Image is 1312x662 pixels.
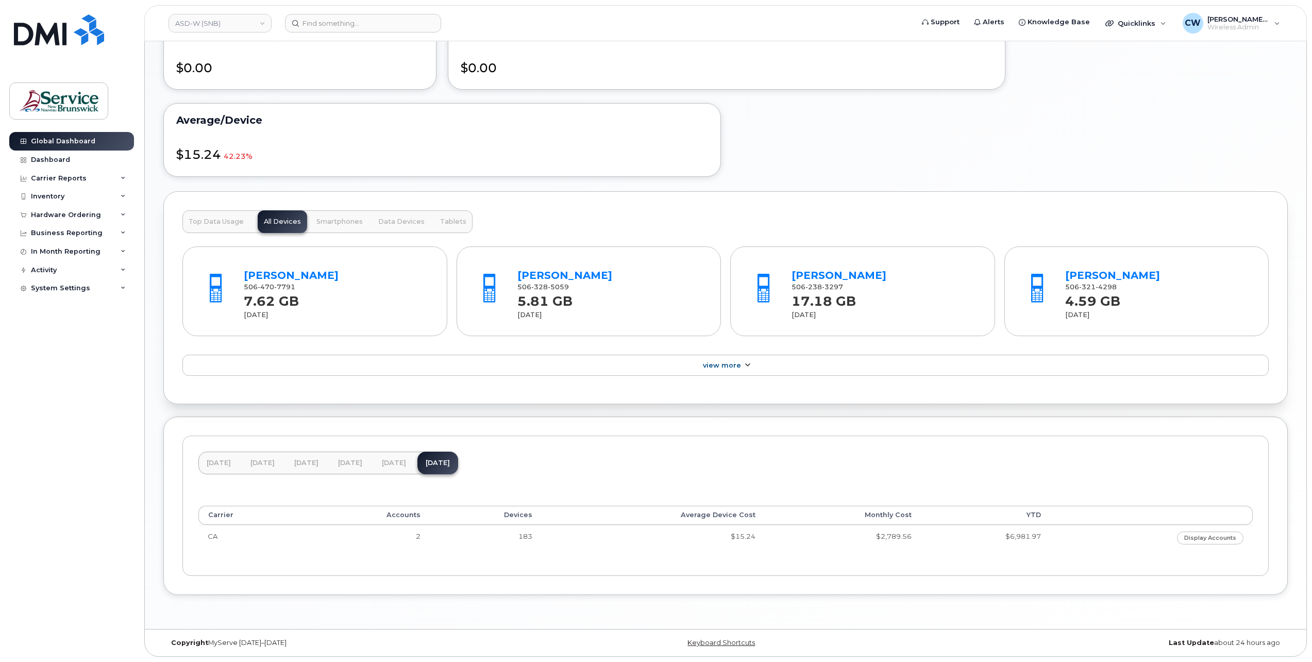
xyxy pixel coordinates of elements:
th: YTD [921,506,1050,524]
td: $6,981.97 [921,525,1050,551]
span: 328 [531,283,548,291]
a: Support [915,12,967,32]
span: 506 [792,283,843,291]
a: Knowledge Base [1012,12,1097,32]
td: $15.24 [542,525,764,551]
span: 238 [805,283,822,291]
div: MyServe [DATE]–[DATE] [163,639,538,647]
a: [DATE] [417,452,458,474]
a: [DATE] [330,452,371,474]
a: [DATE] [198,452,239,474]
td: 183 [430,525,542,551]
button: Top Data Usage [182,210,250,233]
div: $15.24 [176,137,708,164]
span: 506 [517,283,569,291]
span: 470 [258,283,274,291]
strong: Copyright [171,639,208,647]
span: 3297 [822,283,843,291]
a: [PERSON_NAME] [244,269,339,282]
span: CW [1185,17,1201,29]
span: Alerts [983,17,1004,27]
a: [DATE] [242,452,283,474]
th: Accounts [304,506,430,524]
div: Average/Device [176,116,708,124]
span: 506 [1065,283,1117,291]
a: Alerts [967,12,1012,32]
span: Support [931,17,960,27]
a: [DATE] [286,452,327,474]
strong: 4.59 GB [1065,288,1120,309]
button: Data Devices [372,210,431,233]
span: Top Data Usage [189,218,244,226]
strong: 7.62 GB [244,288,299,309]
a: [PERSON_NAME] [792,269,886,282]
span: 7791 [274,283,295,291]
span: [PERSON_NAME] (ASD-W) [1207,15,1269,23]
div: [DATE] [244,310,429,320]
div: [DATE] [1065,310,1250,320]
a: [PERSON_NAME] [1065,269,1160,282]
div: Quicklinks [1098,13,1173,34]
td: $2,789.56 [765,525,921,551]
span: 5059 [548,283,569,291]
div: Coughlin, Wendy (ASD-W) [1175,13,1287,34]
span: 42.23% [224,151,253,161]
strong: 17.18 GB [792,288,856,309]
strong: 5.81 GB [517,288,573,309]
span: Smartphones [316,218,363,226]
td: 2 [304,525,430,551]
div: $0.00 [176,50,424,77]
div: [DATE] [517,310,702,320]
th: Average Device Cost [542,506,764,524]
div: [DATE] [792,310,977,320]
div: $0.00 [461,50,993,77]
span: 506 [244,283,295,291]
th: Devices [430,506,542,524]
a: ASD-W (SNB) [169,14,272,32]
span: Wireless Admin [1207,23,1269,31]
a: Keyboard Shortcuts [687,639,755,647]
span: 321 [1079,283,1096,291]
td: CA [198,525,304,551]
span: Tablets [440,218,466,226]
strong: Last Update [1169,639,1214,647]
div: about 24 hours ago [913,639,1288,647]
a: Display Accounts [1177,532,1243,544]
a: [DATE] [374,452,414,474]
button: Smartphones [310,210,369,233]
input: Find something... [285,14,441,32]
span: View More [703,361,741,369]
a: [PERSON_NAME] [517,269,612,282]
span: Data Devices [378,218,425,226]
span: Quicklinks [1118,19,1155,27]
button: Tablets [434,210,473,233]
th: Monthly Cost [765,506,921,524]
a: View More [182,355,1269,376]
th: Carrier [198,506,304,524]
span: Knowledge Base [1028,17,1090,27]
span: 4298 [1096,283,1117,291]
